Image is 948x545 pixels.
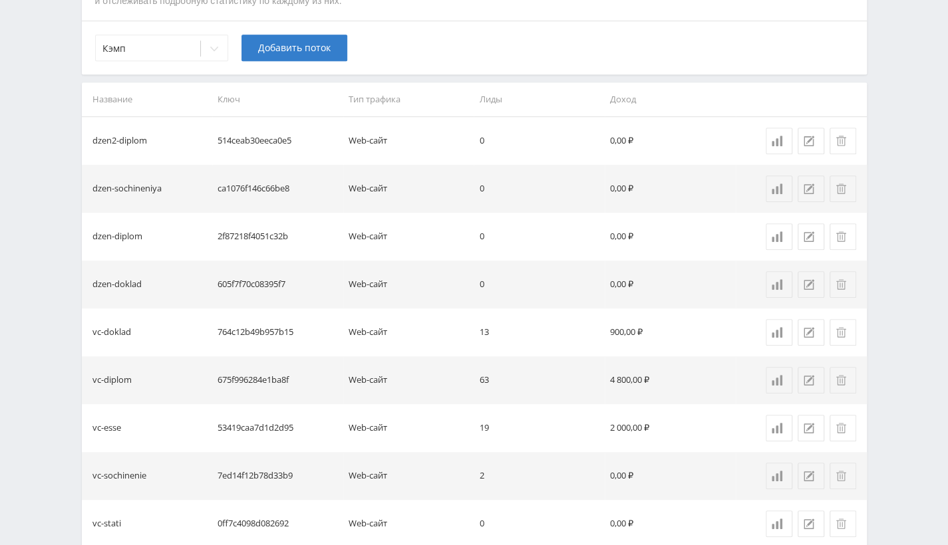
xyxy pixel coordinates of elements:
td: 63 [474,356,605,404]
div: dzen2-diplom [92,134,147,149]
td: Web-сайт [343,308,474,356]
button: Удалить [830,223,856,250]
div: dzen-doklad [92,277,142,292]
div: dzen-sochineniya [92,181,162,197]
td: Web-сайт [343,261,474,308]
td: Web-сайт [343,117,474,165]
td: 605f7f70c08395f7 [212,261,343,308]
td: Web-сайт [343,213,474,261]
a: Статистика [766,463,792,489]
a: Статистика [766,510,792,537]
button: Удалить [830,367,856,393]
td: 7ed14f12b78d33b9 [212,452,343,500]
th: Доход [605,82,736,116]
th: Ключ [212,82,343,116]
td: 764c12b49b957b15 [212,308,343,356]
button: Удалить [830,175,856,202]
button: Добавить поток [241,35,347,61]
td: 0,00 ₽ [605,261,736,308]
button: Редактировать [798,319,824,346]
td: 0 [474,213,605,261]
a: Статистика [766,175,792,202]
th: Лиды [474,82,605,116]
td: Web-сайт [343,452,474,500]
button: Удалить [830,128,856,154]
td: 0,00 ₽ [605,117,736,165]
td: 13 [474,308,605,356]
td: 4 800,00 ₽ [605,356,736,404]
td: ca1076f146c66be8 [212,165,343,213]
button: Редактировать [798,128,824,154]
td: 514ceab30eeca0e5 [212,117,343,165]
button: Редактировать [798,415,824,441]
button: Удалить [830,319,856,346]
td: 0 [474,165,605,213]
button: Редактировать [798,367,824,393]
button: Удалить [830,463,856,489]
a: Статистика [766,367,792,393]
div: vc-sochinenie [92,469,146,484]
td: 0,00 ₽ [605,165,736,213]
div: vc-diplom [92,373,132,388]
div: vc-stati [92,516,121,532]
a: Статистика [766,128,792,154]
td: 0,00 ₽ [605,452,736,500]
td: 2 [474,452,605,500]
td: Web-сайт [343,356,474,404]
th: Название [82,82,213,116]
button: Редактировать [798,510,824,537]
button: Редактировать [798,271,824,298]
td: 675f996284e1ba8f [212,356,343,404]
td: 0 [474,117,605,165]
th: Тип трафика [343,82,474,116]
td: Web-сайт [343,404,474,452]
div: vc-esse [92,421,121,436]
td: 2 000,00 ₽ [605,404,736,452]
td: 0,00 ₽ [605,213,736,261]
td: Web-сайт [343,165,474,213]
td: 0 [474,261,605,308]
button: Удалить [830,510,856,537]
button: Редактировать [798,223,824,250]
a: Статистика [766,271,792,298]
td: 2f87218f4051c32b [212,213,343,261]
a: Статистика [766,415,792,441]
td: 900,00 ₽ [605,308,736,356]
div: vc-doklad [92,325,131,340]
div: dzen-diplom [92,229,142,245]
a: Статистика [766,223,792,250]
button: Удалить [830,271,856,298]
button: Редактировать [798,175,824,202]
span: Добавить поток [258,43,331,53]
button: Редактировать [798,463,824,489]
button: Удалить [830,415,856,441]
td: 19 [474,404,605,452]
a: Статистика [766,319,792,346]
td: 53419caa7d1d2d95 [212,404,343,452]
